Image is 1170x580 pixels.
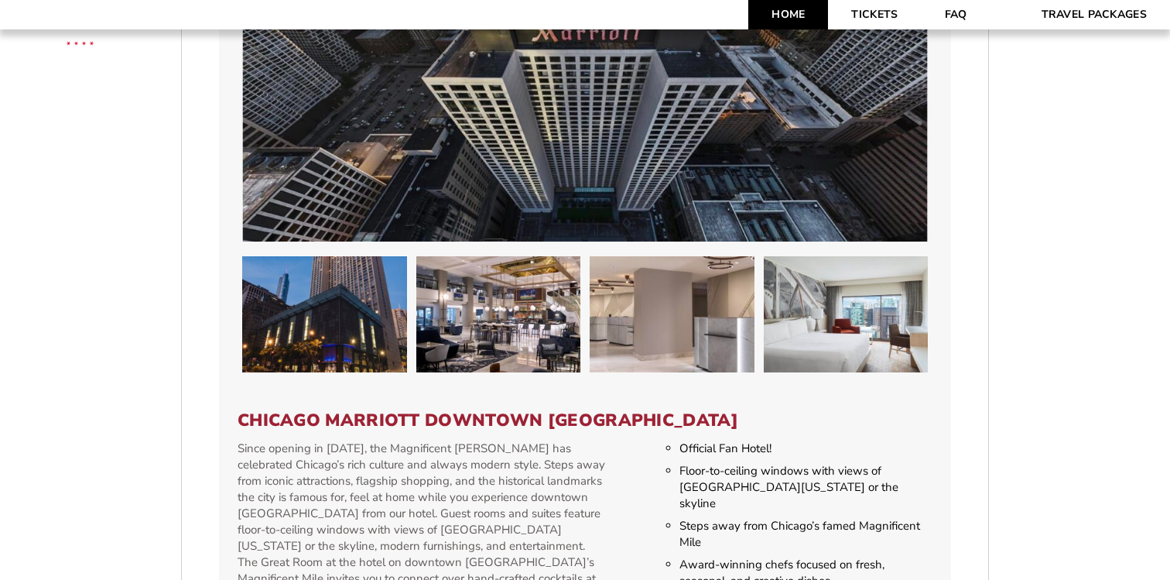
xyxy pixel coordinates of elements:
li: Floor-to-ceiling windows with views of [GEOGRAPHIC_DATA][US_STATE] or the skyline [679,463,932,512]
img: Chicago Marriott Downtown Magnificent Mile [242,256,407,372]
img: Chicago Marriott Downtown Magnificent Mile [416,256,581,372]
img: Chicago Marriott Downtown Magnificent Mile [764,256,929,372]
li: Official Fan Hotel! [679,441,932,457]
h3: Chicago Marriott Downtown [GEOGRAPHIC_DATA] [238,410,932,431]
img: CBS Sports Thanksgiving Classic [46,8,114,75]
li: Steps away from Chicago’s famed Magnificent Mile [679,518,932,551]
img: Chicago Marriott Downtown Magnificent Mile [590,256,754,372]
